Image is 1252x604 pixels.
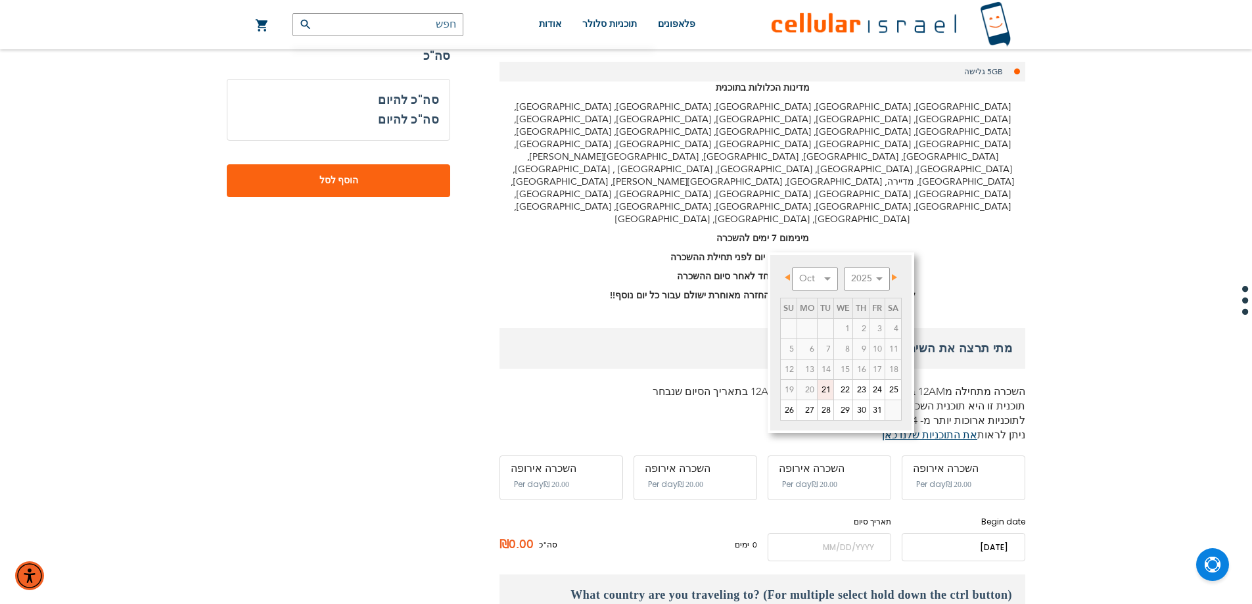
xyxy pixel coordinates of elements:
div: השכרה אירופה [511,463,612,475]
div: השכרה אירופה [779,463,880,475]
label: תאריך סיום [768,516,891,528]
strong: סה"כ [227,46,450,66]
span: תוכניות סלולר [582,19,637,29]
a: Prev [781,269,798,286]
span: ‏20.00 ₪ [544,480,569,489]
a: 31 [869,400,885,420]
span: ‏20.00 ₪ [678,480,703,489]
img: לוגו סלולר ישראל [772,1,1011,48]
strong: לקיחת מכשיר לפני תחילת ההשכרה / החזרה מאוחרת ישולם עבור כל יום נוסף!! [610,289,916,302]
h3: מתי תרצה את השירות? [499,328,1025,369]
a: 30 [853,400,869,420]
span: אודות [539,19,561,29]
p: תוכנית זו היא תוכנית השכרה לתקופה קצרה לתוכניות ארוכות יותר מ- 4 חודשים ניתן לראות [499,399,1025,442]
span: ‏20.00 ₪ [812,480,837,489]
div: השכרה אירופה [913,463,1014,475]
span: Next [892,274,897,281]
input: חפש [292,13,463,36]
strong: מינימום 7 ימים להשכרה [716,232,809,244]
h3: סה"כ להיום [378,110,439,129]
li: 5GB גלישה [499,62,1025,81]
div: תפריט נגישות [15,561,44,590]
span: 20 [797,380,817,400]
a: 24 [869,380,885,400]
div: השכרה אירופה [645,463,746,475]
span: 19 [781,380,797,400]
p: [GEOGRAPHIC_DATA], [GEOGRAPHIC_DATA], [GEOGRAPHIC_DATA], [GEOGRAPHIC_DATA], [GEOGRAPHIC_DATA], [G... [499,101,1025,225]
a: 27 [797,400,817,420]
strong: ניתן לקבל את המכשיר יום לפני תחילת ההשכרה [670,251,855,264]
h3: סה"כ להיום [238,90,439,110]
strong: יש להחזיר עד ליום אחד לאחר סיום ההשכרה [677,270,848,283]
a: 22 [834,380,852,400]
span: 0 [749,539,757,551]
span: Per day [514,478,544,490]
select: Select month [792,267,838,290]
span: סה"כ [539,539,557,551]
button: הוסף לסל [227,164,450,197]
span: ימים [735,539,749,551]
a: 23 [853,380,869,400]
span: Per day [648,478,678,490]
strong: מדינות הכלולות בתוכנית [716,81,810,94]
span: Per day [916,478,946,490]
span: ‏20.00 ₪ [946,480,971,489]
span: פלאפונים [658,19,695,29]
a: Next [884,269,900,286]
label: Begin date [902,516,1025,528]
td: minimum 7 days rental Or minimum 4 months on Long term plans [781,379,797,400]
a: 25 [885,380,901,400]
a: 29 [834,400,852,420]
a: את התוכניות שלנו כאן [882,428,977,442]
span: ₪0.00 [499,535,539,555]
select: Select year [844,267,890,290]
a: 26 [781,400,797,420]
input: MM/DD/YYYY [768,533,891,561]
span: Prev [785,274,790,281]
a: 21 [818,380,833,400]
p: השכרה מתחילה מ12AM בתאריך ההתחלה שנבחר, ועד ל12AM בתאריך הסיום שנבחר [499,384,1025,399]
span: הוסף לסל [270,174,407,188]
a: 28 [818,400,833,420]
span: Per day [782,478,812,490]
td: minimum 7 days rental Or minimum 4 months on Long term plans [797,379,818,400]
input: MM/DD/YYYY [902,533,1025,561]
